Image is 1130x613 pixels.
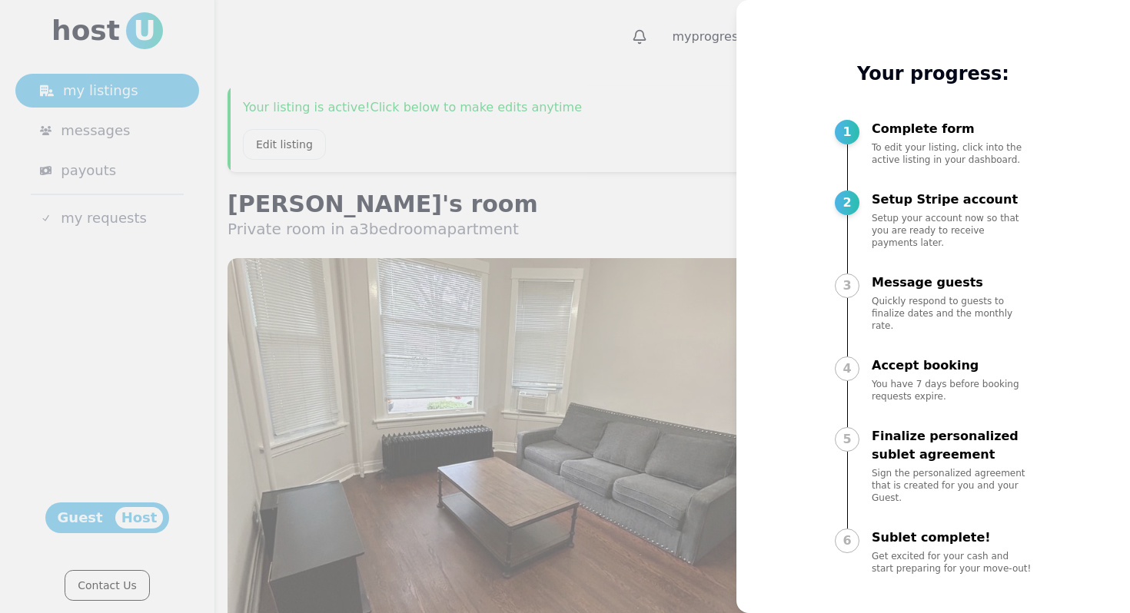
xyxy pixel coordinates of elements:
[872,529,1032,547] p: Sublet complete!
[872,550,1032,575] p: Get excited for your cash and start preparing for your move-out!
[835,529,859,553] div: 6
[835,273,859,298] div: 3
[835,120,859,144] div: 1
[835,356,859,381] div: 4
[835,61,1032,86] p: Your progress:
[872,212,1032,249] p: Setup your account now so that you are ready to receive payments later.
[835,191,859,215] div: 2
[872,141,1032,166] p: To edit your listing, click into the active listing in your dashboard.
[872,273,1032,292] p: Message guests
[872,427,1032,464] p: Finalize personalized sublet agreement
[872,191,1032,209] p: Setup Stripe account
[872,467,1032,504] p: Sign the personalized agreement that is created for you and your Guest.
[872,356,1032,375] p: Accept booking
[872,295,1032,332] p: Quickly respond to guests to finalize dates and the monthly rate.
[835,427,859,452] div: 5
[872,378,1032,403] p: You have 7 days before booking requests expire.
[872,120,1032,138] p: Complete form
